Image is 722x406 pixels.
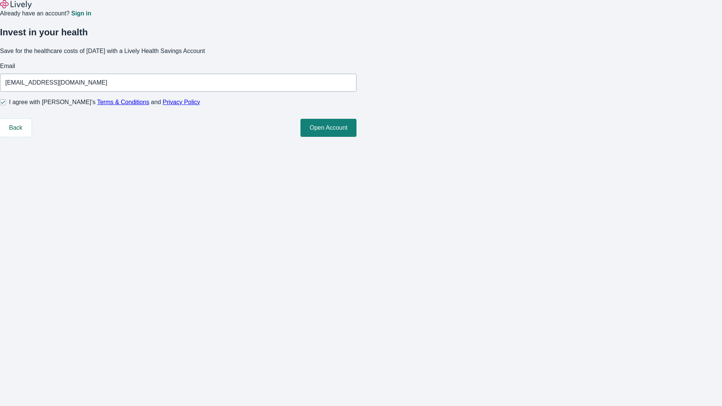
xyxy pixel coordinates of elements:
a: Sign in [71,11,91,17]
button: Open Account [300,119,356,137]
span: I agree with [PERSON_NAME]’s and [9,98,200,107]
a: Privacy Policy [163,99,200,105]
a: Terms & Conditions [97,99,149,105]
